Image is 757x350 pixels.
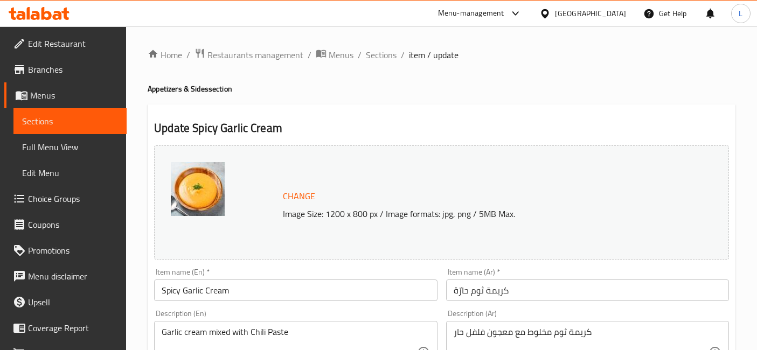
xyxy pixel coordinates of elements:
span: Change [283,188,315,204]
div: [GEOGRAPHIC_DATA] [555,8,626,19]
span: Sections [22,115,118,128]
span: Choice Groups [28,192,118,205]
h4: Appetizers & Sides section [148,83,735,94]
a: Restaurants management [195,48,303,62]
input: Enter name Ar [446,279,729,301]
a: Coupons [4,212,127,237]
span: L [739,8,742,19]
a: Coverage Report [4,315,127,341]
span: Coverage Report [28,321,118,334]
a: Edit Restaurant [4,31,127,57]
span: Upsell [28,296,118,309]
p: Image Size: 1200 x 800 px / Image formats: jpg, png / 5MB Max. [279,207,685,220]
span: Coupons [28,218,118,231]
span: item / update [409,48,459,61]
li: / [308,48,311,61]
a: Home [148,48,182,61]
span: Menu disclaimer [28,270,118,283]
img: Spicy_Garlic_Cream_1638938013934815466.jpg [171,162,225,216]
li: / [358,48,362,61]
a: Choice Groups [4,186,127,212]
a: Menus [4,82,127,108]
li: / [401,48,405,61]
h2: Update Spicy Garlic Cream [154,120,729,136]
div: Menu-management [438,7,504,20]
a: Sections [366,48,397,61]
a: Edit Menu [13,160,127,186]
input: Enter name En [154,279,437,301]
a: Menus [316,48,353,62]
a: Promotions [4,237,127,263]
span: Restaurants management [207,48,303,61]
a: Menu disclaimer [4,263,127,289]
a: Branches [4,57,127,82]
a: Full Menu View [13,134,127,160]
span: Edit Restaurant [28,37,118,50]
span: Edit Menu [22,166,118,179]
span: Menus [30,89,118,102]
li: / [186,48,190,61]
nav: breadcrumb [148,48,735,62]
span: Menus [329,48,353,61]
span: Branches [28,63,118,76]
a: Upsell [4,289,127,315]
span: Full Menu View [22,141,118,153]
a: Sections [13,108,127,134]
button: Change [279,185,320,207]
span: Promotions [28,244,118,257]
